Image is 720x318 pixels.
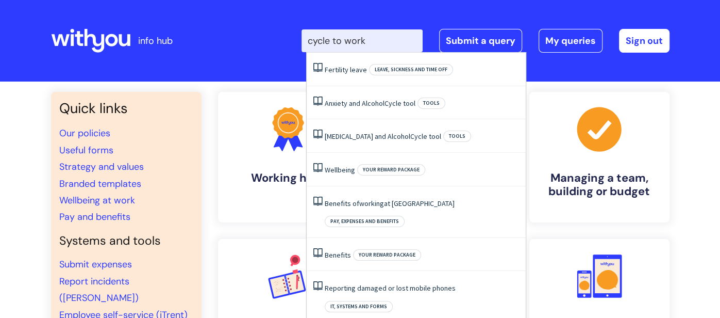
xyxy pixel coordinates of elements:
a: Sign out [619,29,669,53]
a: My queries [539,29,602,53]
span: Cycle [410,132,427,141]
a: Strategy and values [59,161,144,173]
span: Tools [417,98,445,109]
h4: Working here [226,171,350,185]
a: Anxiety and AlcoholCycle tool [325,99,415,108]
p: info hub [138,33,173,49]
a: Branded templates [59,178,141,190]
span: working [359,199,384,208]
a: Fertility leave [325,65,367,74]
h4: Systems and tools [59,234,193,248]
a: Working here [218,92,358,222]
a: Managing a team, building or budget [529,92,669,222]
span: tool [429,132,441,141]
div: | - [302,29,669,53]
a: [MEDICAL_DATA] and AlcoholCycle tool [325,132,441,141]
a: Benefits [325,250,351,260]
span: Leave, sickness and time off [369,64,453,75]
a: Our policies [59,127,110,139]
a: Pay and benefits [59,211,130,223]
h4: Managing a team, building or budget [538,171,661,199]
a: Wellbeing at work [59,194,135,206]
span: Pay, expenses and benefits [325,216,405,227]
span: Tools [443,131,471,142]
a: Benefits ofworkingat [GEOGRAPHIC_DATA] [325,199,455,208]
a: Submit expenses [59,258,132,271]
span: Cycle [384,99,401,108]
a: Submit a query [439,29,522,53]
h3: Quick links [59,100,193,117]
a: Reporting damaged or lost mobile phones [325,283,456,293]
span: Your reward package [357,164,425,176]
a: Useful forms [59,144,113,156]
a: Report incidents ([PERSON_NAME]) [59,275,139,304]
span: Your reward package [353,249,421,261]
input: Search [302,29,423,52]
span: tool [403,99,415,108]
a: Wellbeing [325,165,355,174]
span: IT, systems and forms [325,301,393,312]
